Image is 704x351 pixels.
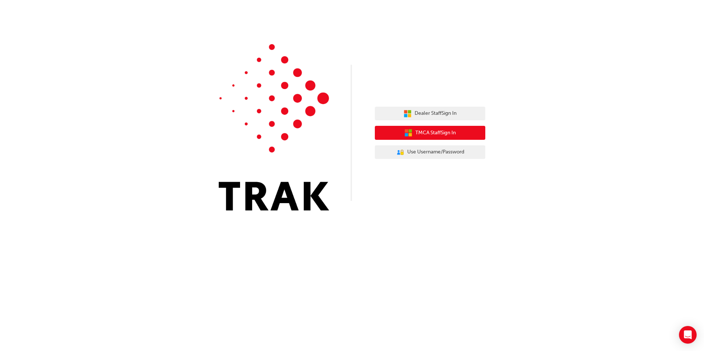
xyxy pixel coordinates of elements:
[375,145,485,159] button: Use Username/Password
[415,129,456,137] span: TMCA Staff Sign In
[219,44,329,210] img: Trak
[679,326,697,344] div: Open Intercom Messenger
[415,109,457,118] span: Dealer Staff Sign In
[375,107,485,121] button: Dealer StaffSign In
[375,126,485,140] button: TMCA StaffSign In
[407,148,464,156] span: Use Username/Password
